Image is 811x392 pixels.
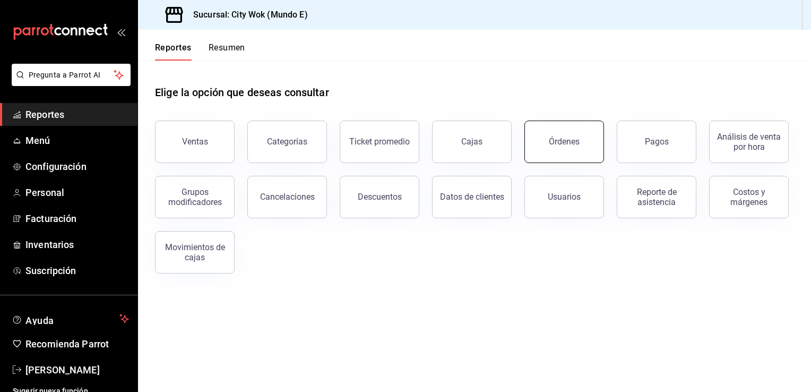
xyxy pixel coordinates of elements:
[25,237,129,252] span: Inventarios
[548,192,581,202] div: Usuarios
[29,70,114,81] span: Pregunta a Parrot AI
[617,121,696,163] button: Pagos
[162,242,228,262] div: Movimientos de cajas
[461,137,482,147] div: Cajas
[349,137,410,147] div: Ticket promedio
[524,121,604,163] button: Órdenes
[716,132,782,152] div: Análisis de venta por hora
[247,121,327,163] button: Categorías
[432,176,512,218] button: Datos de clientes
[340,121,419,163] button: Ticket promedio
[340,176,419,218] button: Descuentos
[709,176,789,218] button: Costos y márgenes
[645,137,669,147] div: Pagos
[155,42,192,61] button: Reportes
[25,159,129,174] span: Configuración
[267,137,307,147] div: Categorías
[162,187,228,207] div: Grupos modificadores
[155,42,245,61] div: navigation tabs
[25,211,129,226] span: Facturación
[709,121,789,163] button: Análisis de venta por hora
[432,121,512,163] button: Cajas
[617,176,696,218] button: Reporte de asistencia
[549,137,580,147] div: Órdenes
[185,8,308,21] h3: Sucursal: City Wok (Mundo E)
[155,231,235,274] button: Movimientos de cajas
[25,263,129,278] span: Suscripción
[7,77,131,88] a: Pregunta a Parrot AI
[12,64,131,86] button: Pregunta a Parrot AI
[247,176,327,218] button: Cancelaciones
[209,42,245,61] button: Resumen
[155,121,235,163] button: Ventas
[440,192,504,202] div: Datos de clientes
[624,187,689,207] div: Reporte de asistencia
[358,192,402,202] div: Descuentos
[716,187,782,207] div: Costos y márgenes
[155,84,329,100] h1: Elige la opción que deseas consultar
[182,137,208,147] div: Ventas
[25,185,129,200] span: Personal
[524,176,604,218] button: Usuarios
[25,133,129,148] span: Menú
[25,363,129,377] span: [PERSON_NAME]
[25,107,129,122] span: Reportes
[25,312,115,325] span: Ayuda
[25,337,129,351] span: Recomienda Parrot
[155,176,235,218] button: Grupos modificadores
[260,192,315,202] div: Cancelaciones
[117,28,125,36] button: open_drawer_menu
